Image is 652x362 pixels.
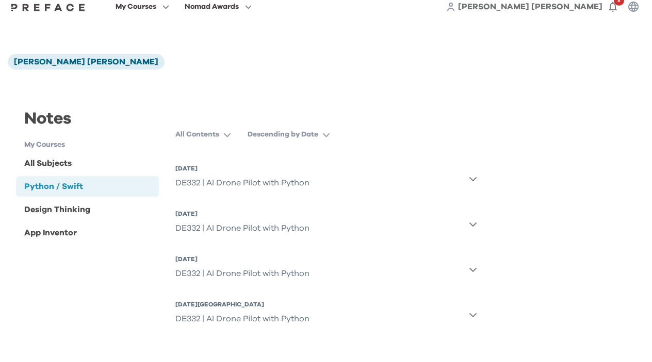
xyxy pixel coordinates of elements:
div: Notes [16,107,159,140]
button: Descending by Date [248,125,338,144]
p: All Contents [175,129,219,140]
button: [DATE][GEOGRAPHIC_DATA]DE332 | AI Drone Pilot with Python [175,296,477,333]
a: [PERSON_NAME] [PERSON_NAME] [458,1,602,13]
div: App Inventor [24,227,77,239]
div: [DATE] [175,164,309,173]
button: [DATE]DE332 | AI Drone Pilot with Python [175,205,477,243]
span: My Courses [116,1,156,13]
div: DE332 | AI Drone Pilot with Python [175,218,309,238]
h1: My Courses [24,140,159,150]
div: [DATE][GEOGRAPHIC_DATA] [175,300,309,308]
div: All Subjects [24,157,72,169]
span: [PERSON_NAME] [PERSON_NAME] [14,58,158,66]
div: Design Thinking [24,203,90,216]
button: [DATE]DE332 | AI Drone Pilot with Python [175,160,477,197]
img: Preface Logo [8,3,88,11]
div: Python / Swift [24,180,83,193]
button: All Contents [175,125,239,144]
span: Nomad Awards [185,1,239,13]
div: DE332 | AI Drone Pilot with Python [175,173,309,193]
button: [DATE]DE332 | AI Drone Pilot with Python [175,251,477,288]
span: [PERSON_NAME] [PERSON_NAME] [458,3,602,11]
p: Descending by Date [248,129,318,140]
div: [DATE] [175,255,309,263]
div: [DATE] [175,210,309,218]
div: DE332 | AI Drone Pilot with Python [175,263,309,284]
div: DE332 | AI Drone Pilot with Python [175,308,309,329]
